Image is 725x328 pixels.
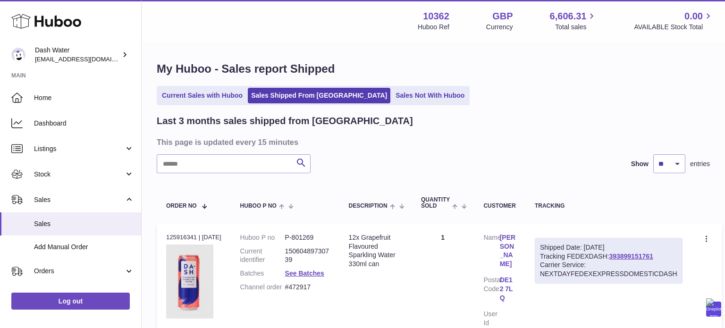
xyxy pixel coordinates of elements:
div: Shipped Date: [DATE] [540,243,677,252]
div: Customer [483,203,515,209]
label: Show [631,160,649,168]
a: See Batches [285,269,324,277]
h3: This page is updated every 15 minutes [157,137,708,147]
a: 6,606.31 Total sales [550,10,598,32]
a: Log out [11,293,130,310]
span: 6,606.31 [550,10,587,23]
div: Huboo Ref [418,23,449,32]
div: Tracking FEDEXDASH: [535,238,683,284]
a: [PERSON_NAME] [500,233,516,269]
span: Home [34,93,134,102]
a: DE12 7LQ [500,276,516,303]
span: Description [349,203,388,209]
span: Order No [166,203,197,209]
a: Sales Not With Huboo [392,88,468,103]
a: Sales Shipped From [GEOGRAPHIC_DATA] [248,88,390,103]
img: bea@dash-water.com [11,48,25,62]
div: Tracking [535,203,683,209]
dt: Huboo P no [240,233,285,242]
span: Stock [34,170,124,179]
span: Total sales [555,23,597,32]
div: Currency [486,23,513,32]
strong: GBP [492,10,513,23]
div: Carrier Service: NEXTDAYFEDEXEXPRESSDOMESTICDASH [540,261,677,278]
span: Add Manual Order [34,243,134,252]
span: Quantity Sold [421,197,450,209]
dt: User Id [483,310,499,328]
div: 125916341 | [DATE] [166,233,221,242]
h2: Last 3 months sales shipped from [GEOGRAPHIC_DATA] [157,115,413,127]
a: 393899151761 [609,252,653,260]
dt: Batches [240,269,285,278]
span: Sales [34,195,124,204]
dt: Current identifier [240,247,285,265]
span: Orders [34,267,124,276]
h1: My Huboo - Sales report Shipped [157,61,710,76]
img: 103621724231836.png [166,244,213,319]
span: AVAILABLE Stock Total [634,23,714,32]
div: Dash Water [35,46,120,64]
dt: Channel order [240,283,285,292]
dt: Name [483,233,499,271]
dd: P-801269 [285,233,330,242]
a: 0.00 AVAILABLE Stock Total [634,10,714,32]
span: Listings [34,144,124,153]
span: entries [690,160,710,168]
dt: Postal Code [483,276,499,305]
strong: 10362 [423,10,449,23]
span: Sales [34,219,134,228]
div: 12x Grapefruit Flavoured Sparkling Water 330ml can [349,233,402,269]
dd: #472917 [285,283,330,292]
a: Current Sales with Huboo [159,88,246,103]
span: Dashboard [34,119,134,128]
dd: 15060489730739 [285,247,330,265]
span: 0.00 [684,10,703,23]
span: Huboo P no [240,203,277,209]
span: [EMAIL_ADDRESS][DOMAIN_NAME] [35,55,139,63]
